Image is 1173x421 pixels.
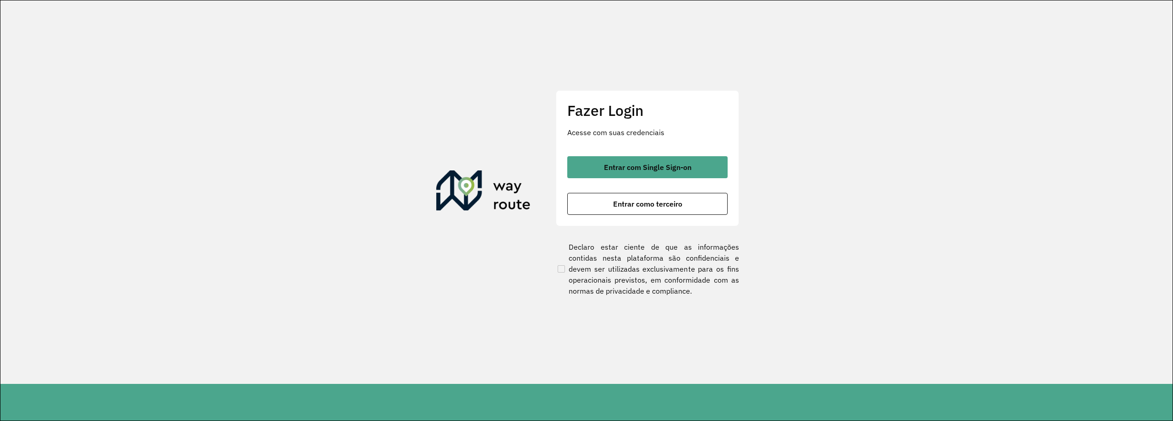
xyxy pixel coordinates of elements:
button: button [567,193,728,215]
span: Entrar com Single Sign-on [604,164,691,171]
h2: Fazer Login [567,102,728,119]
span: Entrar como terceiro [613,200,682,208]
p: Acesse com suas credenciais [567,127,728,138]
label: Declaro estar ciente de que as informações contidas nesta plataforma são confidenciais e devem se... [556,241,739,296]
button: button [567,156,728,178]
img: Roteirizador AmbevTech [436,170,531,214]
